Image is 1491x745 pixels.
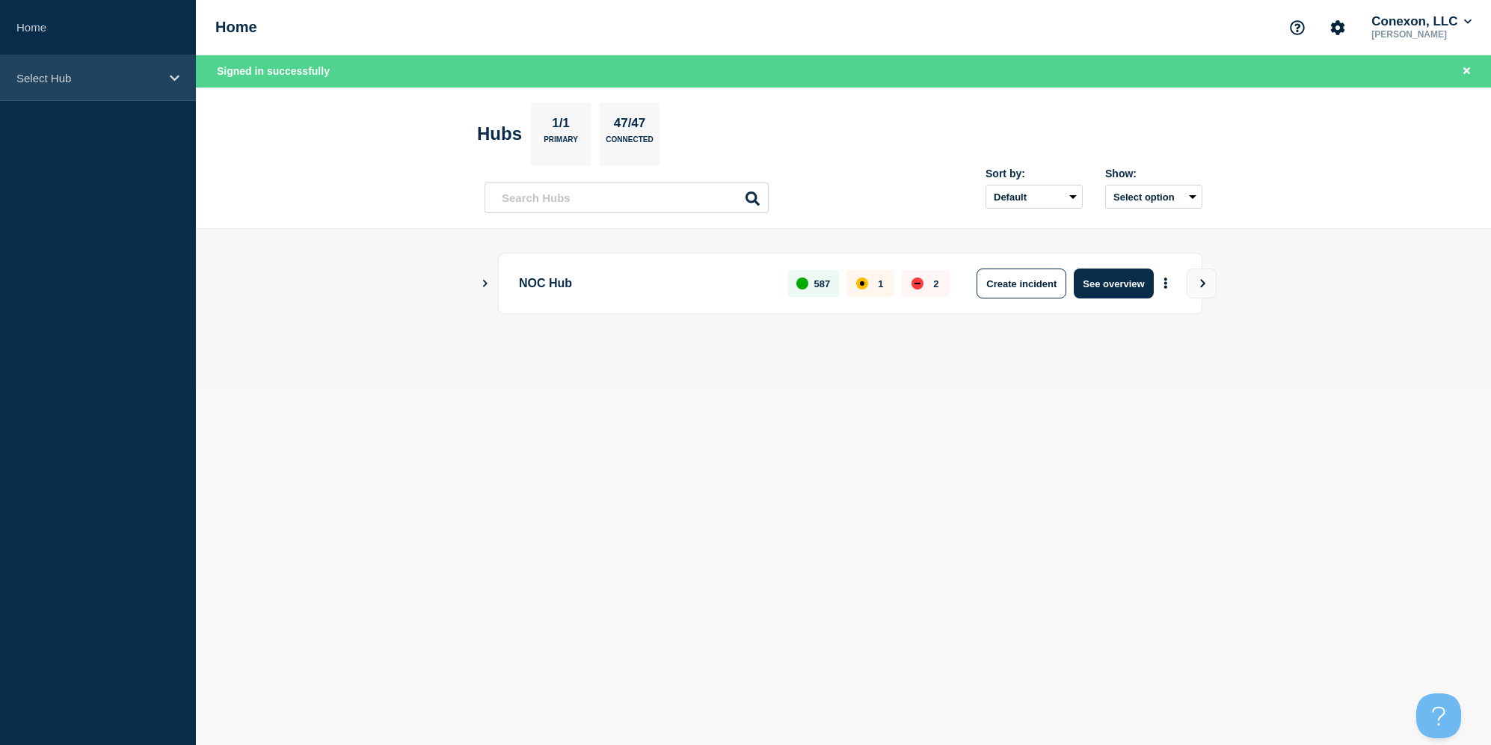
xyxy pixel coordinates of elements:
p: 1 [878,278,883,289]
p: Connected [606,135,653,151]
div: down [911,278,923,289]
button: Select option [1105,185,1202,209]
p: Select Hub [16,72,160,85]
button: Account settings [1322,12,1353,43]
div: affected [856,278,868,289]
button: See overview [1074,269,1153,298]
button: Support [1282,12,1313,43]
h2: Hubs [477,123,522,144]
iframe: Help Scout Beacon - Open [1416,693,1461,738]
p: 587 [814,278,831,289]
button: Close banner [1457,63,1476,80]
p: 47/47 [608,116,651,135]
p: [PERSON_NAME] [1368,29,1475,40]
button: Create incident [977,269,1066,298]
select: Sort by [986,185,1083,209]
div: Sort by: [986,168,1083,180]
button: View [1187,269,1217,298]
p: 1/1 [547,116,576,135]
div: up [796,278,808,289]
h1: Home [215,19,257,36]
input: Search Hubs [485,183,769,213]
p: Primary [544,135,578,151]
div: Show: [1105,168,1202,180]
span: Signed in successfully [217,65,330,77]
button: More actions [1156,270,1175,298]
p: 2 [933,278,938,289]
button: Conexon, LLC [1368,14,1475,29]
button: Show Connected Hubs [482,278,489,289]
p: NOC Hub [519,269,771,298]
